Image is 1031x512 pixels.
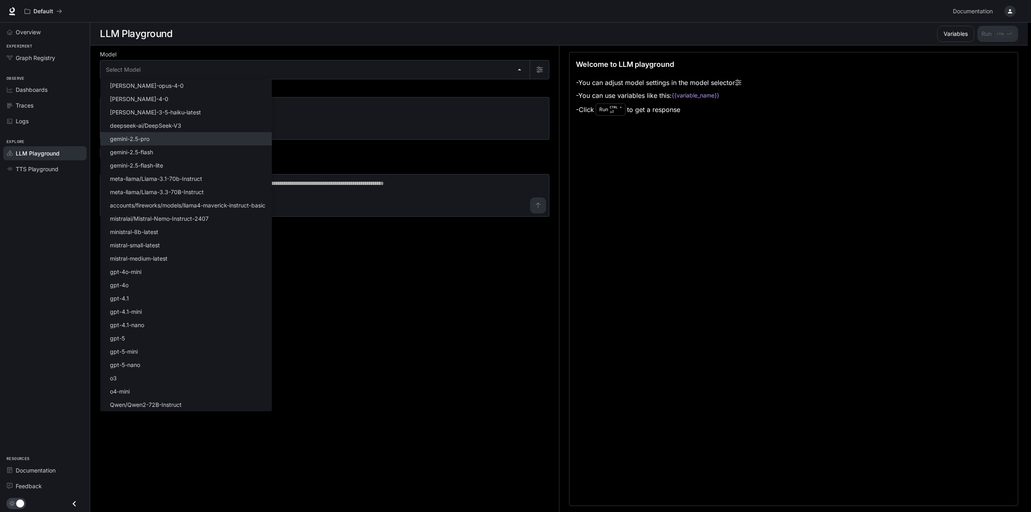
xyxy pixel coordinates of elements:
[110,400,182,409] p: Qwen/Qwen2-72B-Instruct
[110,294,129,303] p: gpt-4.1
[110,387,130,396] p: o4-mini
[110,148,153,156] p: gemini-2.5-flash
[110,374,117,382] p: o3
[110,254,168,263] p: mistral-medium-latest
[110,267,141,276] p: gpt-4o-mini
[110,95,168,103] p: [PERSON_NAME]-4-0
[110,121,181,130] p: deepseek-ai/DeepSeek-V3
[110,161,163,170] p: gemini-2.5-flash-lite
[110,228,158,236] p: ministral-8b-latest
[110,321,144,329] p: gpt-4.1-nano
[110,347,138,356] p: gpt-5-mini
[110,334,125,342] p: gpt-5
[110,135,149,143] p: gemini-2.5-pro
[110,188,204,196] p: meta-llama/Llama-3.3-70B-Instruct
[110,174,202,183] p: meta-llama/Llama-3.1-70b-Instruct
[110,241,160,249] p: mistral-small-latest
[110,108,201,116] p: [PERSON_NAME]-3-5-haiku-latest
[110,281,128,289] p: gpt-4o
[110,201,265,209] p: accounts/fireworks/models/llama4-maverick-instruct-basic
[110,307,142,316] p: gpt-4.1-mini
[110,214,209,223] p: mistralai/Mistral-Nemo-Instruct-2407
[110,361,140,369] p: gpt-5-nano
[110,81,184,90] p: [PERSON_NAME]-opus-4-0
